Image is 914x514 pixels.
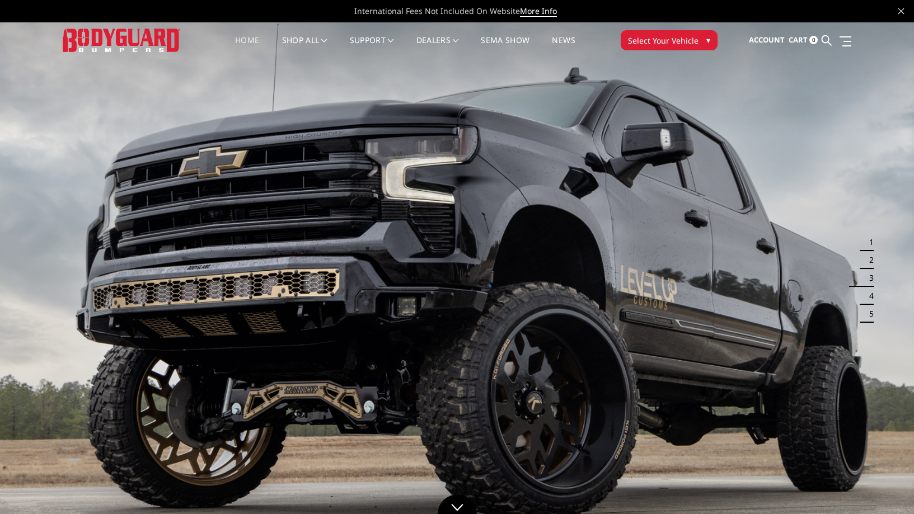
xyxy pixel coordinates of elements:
[863,269,874,287] button: 3 of 5
[863,305,874,323] button: 5 of 5
[789,25,818,55] a: Cart 0
[282,36,327,58] a: shop all
[552,36,575,58] a: News
[481,36,529,58] a: SEMA Show
[863,233,874,251] button: 1 of 5
[438,494,477,514] a: Click to Down
[706,34,710,46] span: ▾
[350,36,394,58] a: Support
[416,36,459,58] a: Dealers
[520,6,557,17] a: More Info
[628,35,699,46] span: Select Your Vehicle
[749,25,785,55] a: Account
[789,35,808,45] span: Cart
[858,460,914,514] iframe: Chat Widget
[863,251,874,269] button: 2 of 5
[63,29,180,51] img: BODYGUARD BUMPERS
[749,35,785,45] span: Account
[863,287,874,305] button: 4 of 5
[809,36,818,44] span: 0
[235,36,259,58] a: Home
[621,30,718,50] button: Select Your Vehicle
